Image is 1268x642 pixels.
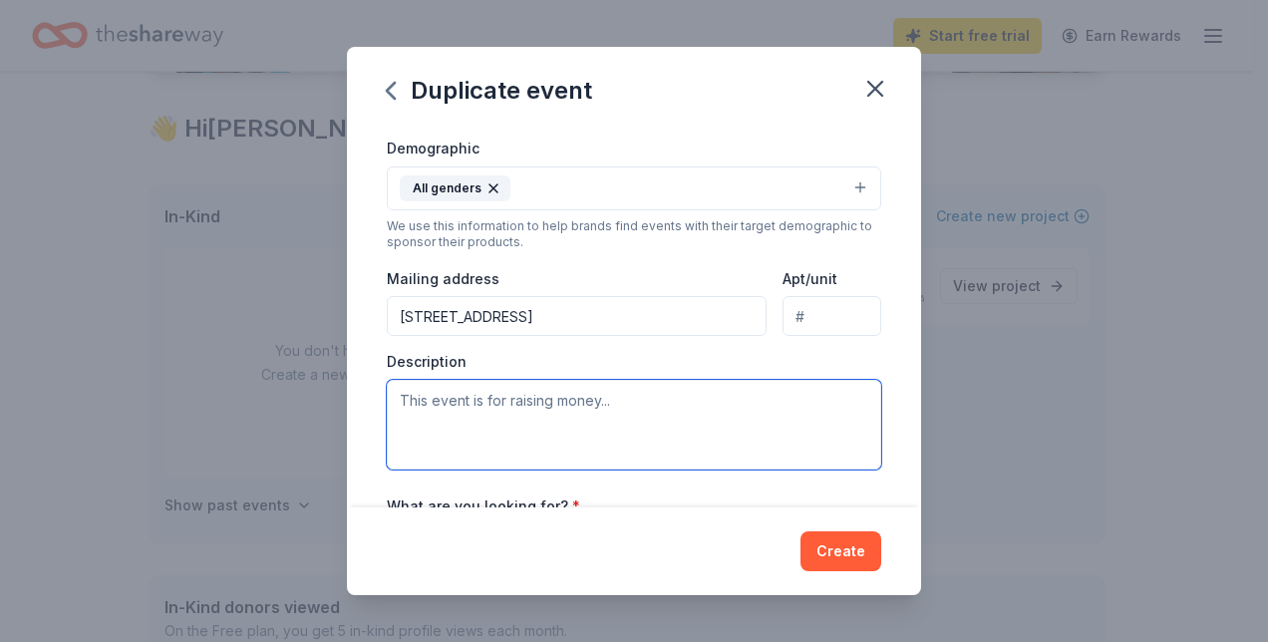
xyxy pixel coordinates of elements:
label: What are you looking for? [387,496,580,516]
button: Create [800,531,881,571]
label: Demographic [387,139,479,159]
label: Apt/unit [783,269,837,289]
div: Duplicate event [387,75,592,107]
button: All genders [387,166,881,210]
input: # [783,296,881,336]
div: We use this information to help brands find events with their target demographic to sponsor their... [387,218,881,250]
div: All genders [400,175,510,201]
input: Enter a US address [387,296,767,336]
label: Description [387,352,467,372]
label: Mailing address [387,269,499,289]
